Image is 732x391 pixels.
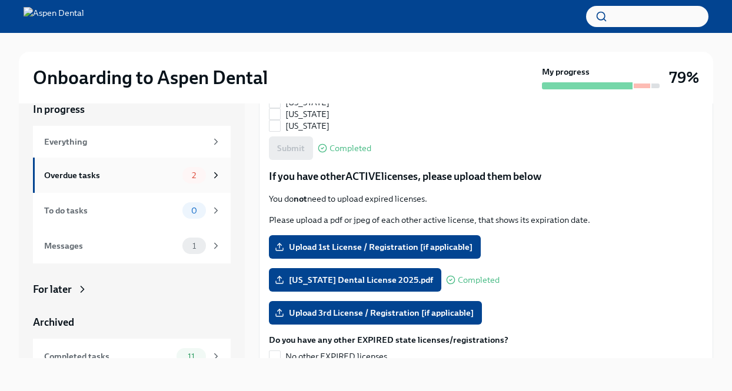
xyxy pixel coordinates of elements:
[345,170,381,183] strong: ACTIVE
[269,193,703,205] p: You do need to upload expired licenses.
[33,282,231,296] a: For later
[33,193,231,228] a: To do tasks0
[184,206,204,215] span: 0
[269,235,481,259] label: Upload 1st License / Registration [if applicable]
[33,339,231,374] a: Completed tasks11
[33,102,231,116] a: In progress
[33,282,72,296] div: For later
[44,350,172,363] div: Completed tasks
[277,274,433,286] span: [US_STATE] Dental License 2025.pdf
[44,204,178,217] div: To do tasks
[33,228,231,263] a: Messages1
[44,169,178,182] div: Overdue tasks
[181,352,202,361] span: 11
[24,7,84,26] img: Aspen Dental
[33,158,231,193] a: Overdue tasks2
[44,135,206,148] div: Everything
[542,66,590,78] strong: My progress
[33,315,231,329] a: Archived
[285,350,387,362] span: No other EXPIRED licenses
[44,239,178,252] div: Messages
[277,307,474,319] span: Upload 3rd License / Registration [if applicable]
[285,108,330,120] span: [US_STATE]
[269,169,703,183] p: If you have other licenses, please upload them below
[669,67,699,88] h3: 79%
[294,193,307,204] strong: not
[269,268,441,292] label: [US_STATE] Dental License 2025.pdf
[285,120,330,132] span: [US_STATE]
[269,301,482,325] label: Upload 3rd License / Registration [if applicable]
[33,66,268,89] h2: Onboarding to Aspen Dental
[330,144,371,153] span: Completed
[277,241,473,253] span: Upload 1st License / Registration [if applicable]
[185,171,203,180] span: 2
[33,126,231,158] a: Everything
[269,334,508,346] label: Do you have any other EXPIRED state licenses/registrations?
[458,276,500,285] span: Completed
[269,214,703,226] p: Please upload a pdf or jpeg of each other active license, that shows its expiration date.
[185,242,203,250] span: 1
